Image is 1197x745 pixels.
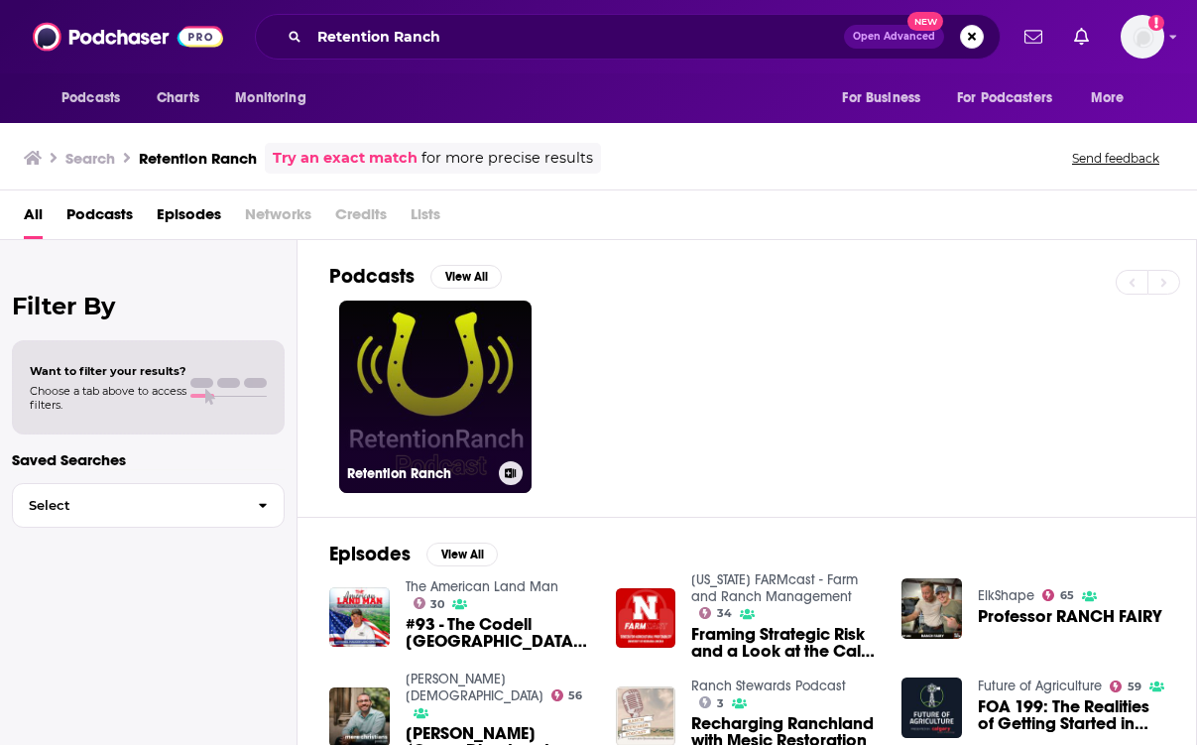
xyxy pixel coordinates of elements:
h3: Retention Ranch [139,149,257,168]
span: Open Advanced [853,32,935,42]
button: View All [430,265,502,289]
a: Nebraska FARMcast - Farm and Ranch Management [691,571,858,605]
span: Framing Strategic Risk and a Look at the Calf Retention Decision with [PERSON_NAME] [691,626,878,660]
a: Podcasts [66,198,133,239]
a: Framing Strategic Risk and a Look at the Calf Retention Decision with Jay Parsons [691,626,878,660]
span: Choose a tab above to access filters. [30,384,186,412]
button: open menu [221,79,331,117]
button: View All [426,543,498,566]
div: Search podcasts, credits, & more... [255,14,1001,60]
span: Logged in as cmand-c [1121,15,1164,59]
span: Podcasts [61,84,120,112]
input: Search podcasts, credits, & more... [309,21,844,53]
h2: Podcasts [329,264,415,289]
a: Ranch Stewards Podcast [691,678,846,694]
span: 59 [1128,683,1141,691]
a: PodcastsView All [329,264,502,289]
a: Mere Christians [406,671,543,704]
img: Podchaser - Follow, Share and Rate Podcasts [33,18,223,56]
a: 59 [1110,681,1141,692]
button: Show profile menu [1121,15,1164,59]
img: #93 - The Codell Canyon Ranch: my new ranch in Kansas! with Jeff Fern [329,587,390,648]
span: New [907,12,943,31]
span: Lists [411,198,440,239]
a: 34 [699,607,732,619]
h3: Retention Ranch [347,465,491,482]
button: Send feedback [1066,150,1165,167]
p: Saved Searches [12,450,285,469]
img: User Profile [1121,15,1164,59]
a: 56 [551,689,583,701]
button: open menu [944,79,1081,117]
a: 30 [414,597,445,609]
button: Select [12,483,285,528]
span: Monitoring [235,84,305,112]
button: Open AdvancedNew [844,25,944,49]
span: 56 [568,691,582,700]
a: Future of Agriculture [978,678,1102,694]
img: Professor RANCH FAIRY [901,578,962,639]
a: FOA 199: The Realities of Getting Started in Ranching [978,698,1164,732]
a: All [24,198,43,239]
img: FOA 199: The Realities of Getting Started in Ranching [901,678,962,738]
a: Retention Ranch [339,301,532,493]
span: More [1091,84,1125,112]
a: Professor RANCH FAIRY [978,608,1162,625]
span: 65 [1060,591,1074,600]
span: Want to filter your results? [30,364,186,378]
svg: Add a profile image [1148,15,1164,31]
span: Charts [157,84,199,112]
button: open menu [48,79,146,117]
a: Show notifications dropdown [1066,20,1097,54]
a: #93 - The Codell Canyon Ranch: my new ranch in Kansas! with Jeff Fern [406,616,592,650]
a: Show notifications dropdown [1017,20,1050,54]
a: Try an exact match [273,147,418,170]
span: 30 [430,600,444,609]
span: Credits [335,198,387,239]
a: 3 [699,696,724,708]
button: open menu [1077,79,1149,117]
a: Episodes [157,198,221,239]
span: for more precise results [421,147,593,170]
img: Framing Strategic Risk and a Look at the Calf Retention Decision with Jay Parsons [616,588,676,649]
span: 3 [717,699,724,708]
button: open menu [828,79,945,117]
a: The American Land Man [406,578,558,595]
a: Charts [144,79,211,117]
a: EpisodesView All [329,542,498,566]
h3: Search [65,149,115,168]
h2: Filter By [12,292,285,320]
a: ElkShape [978,587,1034,604]
a: 65 [1042,589,1074,601]
span: #93 - The Codell [GEOGRAPHIC_DATA]: my new ranch in [US_STATE]! with [PERSON_NAME] [406,616,592,650]
span: 34 [717,609,732,618]
span: Networks [245,198,311,239]
span: Select [13,499,242,512]
h2: Episodes [329,542,411,566]
span: For Podcasters [957,84,1052,112]
span: For Business [842,84,920,112]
